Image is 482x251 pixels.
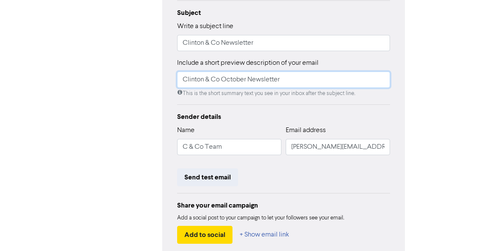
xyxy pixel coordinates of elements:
[177,214,390,222] div: Add a social post to your campaign to let your followers see your email.
[177,89,390,98] div: This is the short summary text you see in your inbox after the subject line.
[286,125,326,136] label: Email address
[177,168,238,186] button: Send test email
[177,8,390,18] div: Subject
[177,226,232,244] button: Add to social
[177,21,233,32] label: Write a subject line
[239,226,290,244] button: + Show email link
[177,125,195,136] label: Name
[439,210,482,251] iframe: Chat Widget
[177,200,390,211] div: Share your email campaign
[177,58,318,68] label: Include a short preview description of your email
[177,112,390,122] div: Sender details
